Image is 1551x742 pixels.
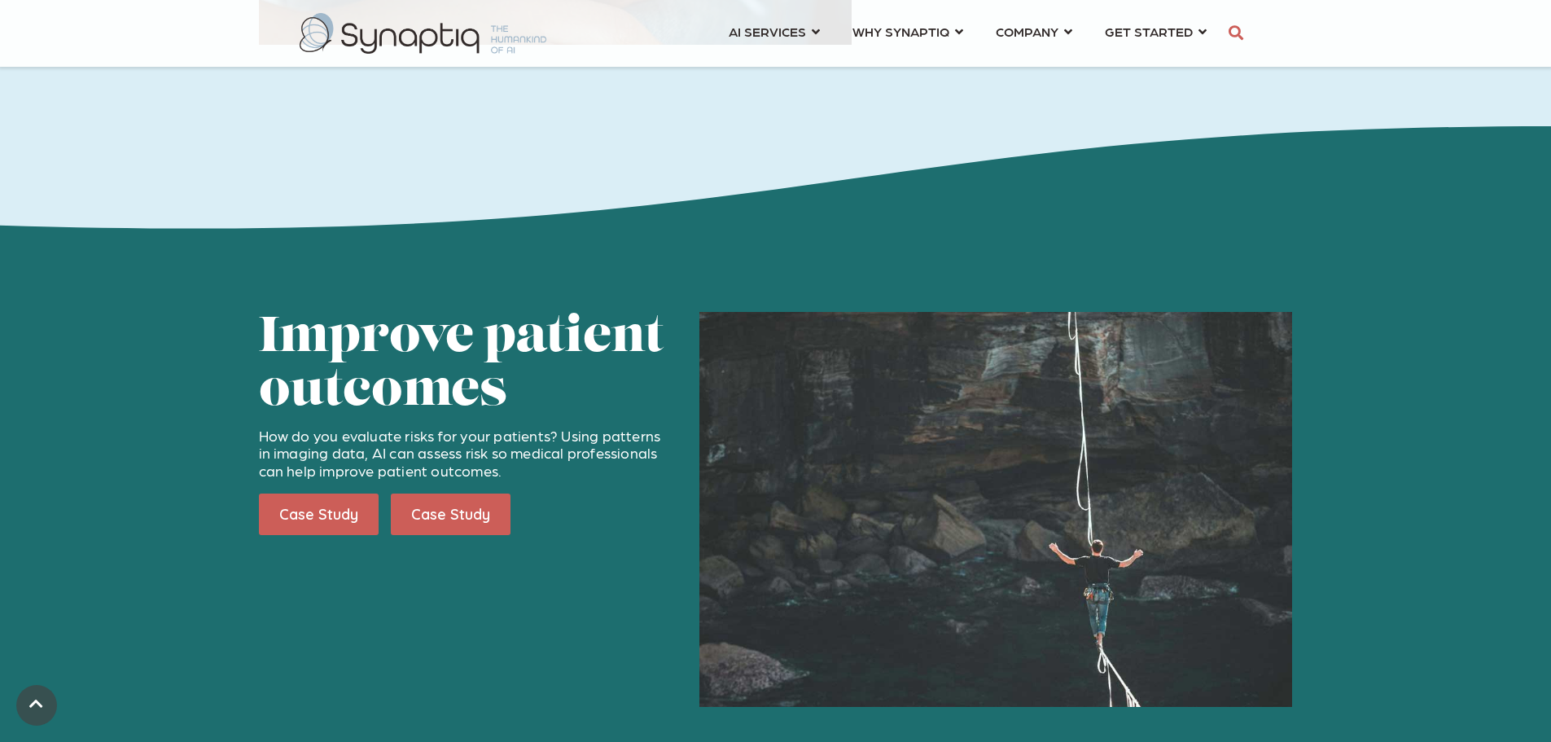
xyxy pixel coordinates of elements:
[259,551,430,592] iframe: Embedded CTA
[699,312,1292,707] img: A person walking on a tightrope suspended over a rocky area near the water.
[996,20,1058,42] span: COMPANY
[259,494,379,535] a: Case Study
[852,16,963,46] a: WHY SYNAPTIQ
[7,24,254,149] iframe: profile
[1105,16,1207,46] a: GET STARTED
[1105,20,1193,42] span: GET STARTED
[391,494,510,535] a: Case Study
[300,13,546,54] img: synaptiq logo-2
[996,16,1072,46] a: COMPANY
[852,20,949,42] span: WHY SYNAPTIQ
[729,16,820,46] a: AI SERVICES
[259,427,661,479] span: How do you evaluate risks for your patients? Using patterns in imaging data, AI can assess risk s...
[729,20,806,42] span: AI SERVICES
[712,4,1223,63] nav: menu
[259,314,664,417] span: Improve patient outcomes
